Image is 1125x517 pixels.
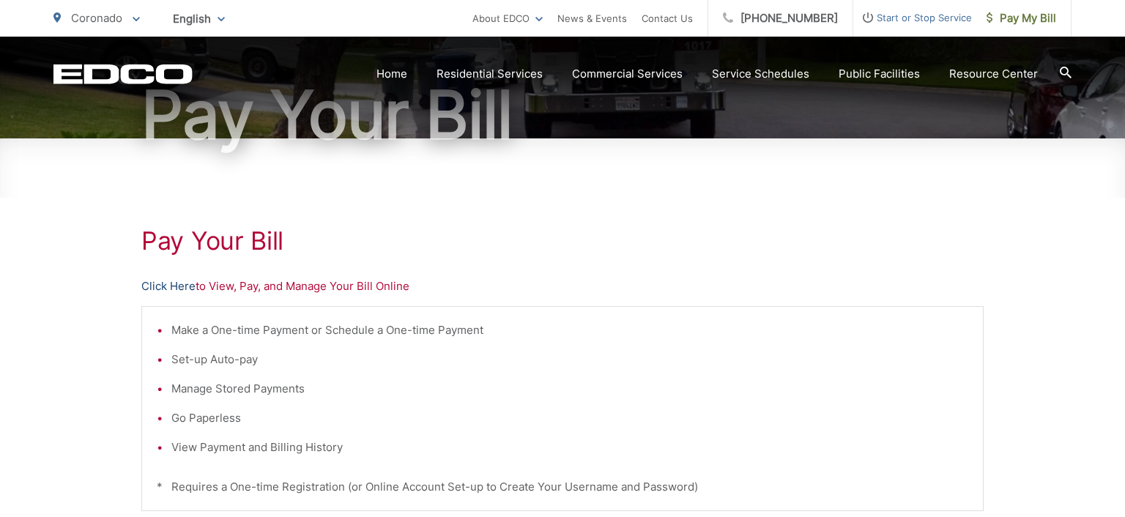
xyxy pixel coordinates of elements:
[987,10,1056,27] span: Pay My Bill
[71,11,122,25] span: Coronado
[171,409,968,427] li: Go Paperless
[376,65,407,83] a: Home
[839,65,920,83] a: Public Facilities
[162,6,236,31] span: English
[171,380,968,398] li: Manage Stored Payments
[141,278,196,295] a: Click Here
[171,351,968,368] li: Set-up Auto-pay
[572,65,683,83] a: Commercial Services
[141,278,984,295] p: to View, Pay, and Manage Your Bill Online
[53,78,1072,152] h1: Pay Your Bill
[171,439,968,456] li: View Payment and Billing History
[141,226,984,256] h1: Pay Your Bill
[712,65,809,83] a: Service Schedules
[557,10,627,27] a: News & Events
[642,10,693,27] a: Contact Us
[157,478,968,496] p: * Requires a One-time Registration (or Online Account Set-up to Create Your Username and Password)
[472,10,543,27] a: About EDCO
[949,65,1038,83] a: Resource Center
[53,64,193,84] a: EDCD logo. Return to the homepage.
[437,65,543,83] a: Residential Services
[171,321,968,339] li: Make a One-time Payment or Schedule a One-time Payment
